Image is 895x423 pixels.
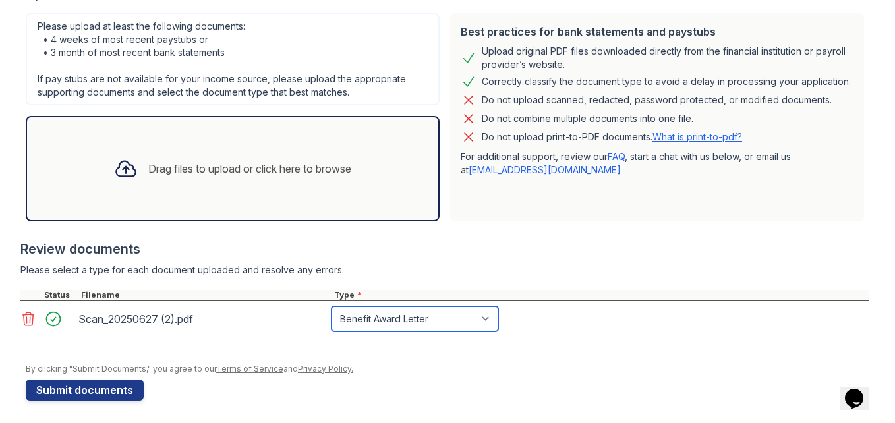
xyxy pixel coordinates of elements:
[26,13,440,105] div: Please upload at least the following documents: • 4 weeks of most recent paystubs or • 3 month of...
[482,111,693,127] div: Do not combine multiple documents into one file.
[216,364,283,374] a: Terms of Service
[461,150,853,177] p: For additional support, review our , start a chat with us below, or email us at
[20,264,869,277] div: Please select a type for each document uploaded and resolve any errors.
[652,131,742,142] a: What is print-to-pdf?
[482,92,832,108] div: Do not upload scanned, redacted, password protected, or modified documents.
[20,240,869,258] div: Review documents
[482,74,851,90] div: Correctly classify the document type to avoid a delay in processing your application.
[482,45,853,71] div: Upload original PDF files downloaded directly from the financial institution or payroll provider’...
[461,24,853,40] div: Best practices for bank statements and paystubs
[469,164,621,175] a: [EMAIL_ADDRESS][DOMAIN_NAME]
[608,151,625,162] a: FAQ
[298,364,353,374] a: Privacy Policy.
[482,130,742,144] p: Do not upload print-to-PDF documents.
[42,290,78,300] div: Status
[78,290,332,300] div: Filename
[26,364,869,374] div: By clicking "Submit Documents," you agree to our and
[78,308,326,329] div: Scan_20250627 (2).pdf
[26,380,144,401] button: Submit documents
[332,290,869,300] div: Type
[148,161,351,177] div: Drag files to upload or click here to browse
[840,370,882,410] iframe: chat widget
